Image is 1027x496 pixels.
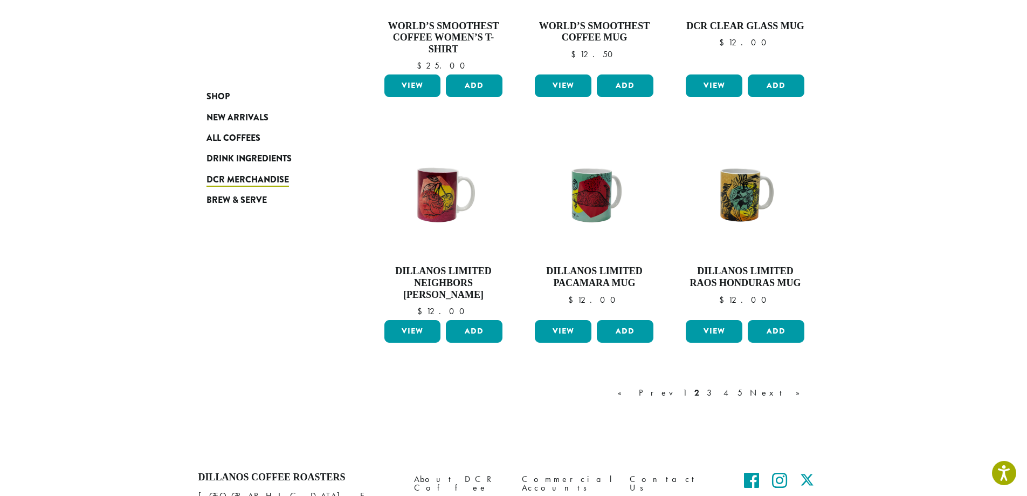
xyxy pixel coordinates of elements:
bdi: 12.50 [571,49,618,60]
a: View [686,320,742,343]
a: 4 [721,386,732,399]
span: Drink Ingredients [206,152,292,166]
a: View [535,74,591,97]
a: About DCR Coffee [414,472,506,495]
a: View [686,74,742,97]
a: Shop [206,86,336,107]
span: $ [568,294,577,305]
button: Add [748,320,804,343]
img: NeighborsHernando_Mug_1200x900.jpg [381,148,505,241]
span: $ [417,60,426,71]
span: Shop [206,90,230,104]
span: DCR Merchandise [206,173,289,187]
button: Add [597,320,653,343]
button: Add [748,74,804,97]
span: $ [719,37,728,48]
a: Commercial Accounts [522,472,614,495]
h4: DCR Clear Glass Mug [683,21,807,32]
img: RaosHonduras_Mug_1200x900.jpg [683,148,807,241]
a: Drink Ingredients [206,148,336,169]
h4: World’s Smoothest Coffee Women’s T-Shirt [382,21,506,56]
button: Add [446,74,502,97]
bdi: 12.00 [568,294,621,305]
a: Dillanos Limited Pacamara Mug $12.00 [532,133,656,316]
a: Brew & Serve [206,190,336,210]
a: 5 [735,386,745,399]
bdi: 25.00 [417,60,470,71]
a: 1 [680,386,689,399]
img: Pacamara_Mug_1200x900.jpg [532,148,656,241]
a: View [384,74,441,97]
h4: Dillanos Limited Neighbors [PERSON_NAME] [382,266,506,301]
a: 3 [705,386,718,399]
a: 2 [692,386,701,399]
h4: Dillanos Limited Raos Honduras Mug [683,266,807,289]
bdi: 12.00 [719,294,771,305]
button: Add [597,74,653,97]
a: « Prev [616,386,677,399]
a: Dillanos Limited Neighbors [PERSON_NAME] $12.00 [382,133,506,316]
a: DCR Merchandise [206,169,336,190]
button: Add [446,320,502,343]
bdi: 12.00 [719,37,771,48]
h4: World’s Smoothest Coffee Mug [532,21,656,44]
h4: Dillanos Limited Pacamara Mug [532,266,656,289]
a: All Coffees [206,128,336,148]
a: View [535,320,591,343]
bdi: 12.00 [417,305,470,317]
span: Brew & Serve [206,194,267,207]
span: $ [571,49,580,60]
span: All Coffees [206,132,260,145]
a: Contact Us [630,472,721,495]
a: New Arrivals [206,107,336,127]
h4: Dillanos Coffee Roasters [198,472,398,484]
a: View [384,320,441,343]
span: $ [417,305,426,317]
a: Next » [748,386,810,399]
a: Dillanos Limited Raos Honduras Mug $12.00 [683,133,807,316]
span: New Arrivals [206,111,268,125]
span: $ [719,294,728,305]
